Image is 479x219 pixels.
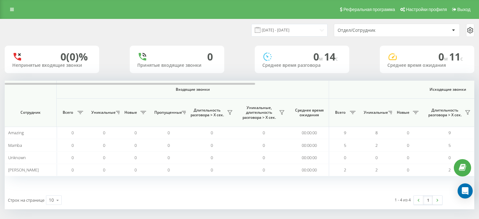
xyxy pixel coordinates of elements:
span: 8 [375,130,378,135]
span: 5 [344,142,346,148]
span: 0 [168,155,170,160]
div: Принятые входящие звонки [137,63,217,68]
span: Уникальные, длительность разговора > Х сек. [241,105,277,120]
span: Новые [395,110,411,115]
span: Уникальные [91,110,114,115]
span: Длительность разговора > Х сек. [189,108,225,118]
span: 0 [211,130,213,135]
span: 0 [438,50,449,63]
div: Среднее время разговора [262,63,342,68]
td: 00:00:00 [290,139,329,151]
div: 0 (0)% [60,51,88,63]
span: Unknown [8,155,26,160]
span: [PERSON_NAME] [8,167,39,173]
span: 0 [263,167,265,173]
span: 5 [448,142,451,148]
span: 2 [448,167,451,173]
span: Входящие звонки [73,87,312,92]
span: 0 [103,142,105,148]
span: Выход [457,7,470,12]
span: 0 [313,50,324,63]
span: 0 [168,130,170,135]
span: 0 [448,155,451,160]
td: 00:00:00 [290,164,329,176]
span: 9 [448,130,451,135]
span: 2 [375,167,378,173]
span: 0 [168,167,170,173]
span: 0 [211,167,213,173]
span: 0 [263,155,265,160]
div: 10 [49,197,54,203]
span: 0 [263,142,265,148]
span: 14 [324,50,338,63]
span: 0 [103,130,105,135]
span: м [444,55,449,62]
div: Непринятые входящие звонки [12,63,92,68]
span: 0 [71,142,74,148]
div: 1 - 4 из 4 [395,197,411,203]
span: 0 [103,167,105,173]
span: м [319,55,324,62]
span: Всего [332,110,348,115]
span: Пропущенные [154,110,180,115]
span: 0 [134,167,137,173]
span: 0 [134,142,137,148]
span: 0 [263,130,265,135]
div: Open Intercom Messenger [458,183,473,199]
span: Длительность разговора > Х сек. [427,108,463,118]
span: 0 [168,142,170,148]
span: 0 [103,155,105,160]
span: 11 [449,50,463,63]
span: 0 [375,155,378,160]
span: Сотрудник [10,110,51,115]
span: 0 [211,155,213,160]
span: Реферальная программа [343,7,395,12]
span: Строк на странице [8,197,44,203]
span: Уникальные [364,110,386,115]
td: 00:00:00 [290,152,329,164]
div: Среднее время ожидания [387,63,467,68]
span: 0 [134,130,137,135]
span: 0 [71,155,74,160]
span: 0 [407,130,409,135]
span: 0 [407,142,409,148]
span: 0 [211,142,213,148]
span: c [335,55,338,62]
td: 00:00:00 [290,127,329,139]
span: Всего [60,110,76,115]
div: Отдел/Сотрудник [338,28,413,33]
span: 0 [134,155,137,160]
span: 2 [344,167,346,173]
span: 0 [344,155,346,160]
span: Mamba [8,142,22,148]
div: 0 [207,51,213,63]
span: 0 [407,167,409,173]
span: 0 [71,167,74,173]
span: Amazing [8,130,24,135]
span: 9 [344,130,346,135]
span: Настройки профиля [406,7,447,12]
span: Среднее время ожидания [294,108,324,118]
a: 1 [423,196,433,205]
span: c [460,55,463,62]
span: Новые [123,110,139,115]
span: 0 [71,130,74,135]
span: 0 [407,155,409,160]
span: 2 [375,142,378,148]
